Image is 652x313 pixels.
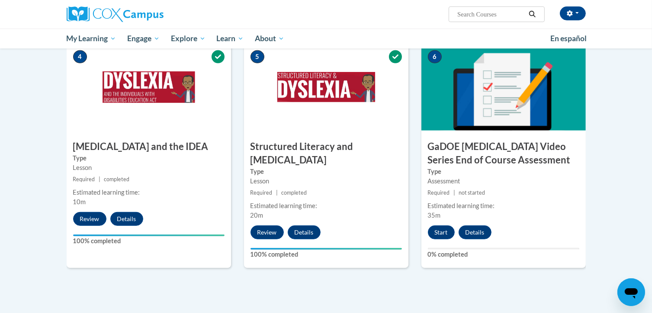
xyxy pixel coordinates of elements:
button: Review [251,225,284,239]
button: Details [110,212,143,226]
button: Review [73,212,106,226]
div: Estimated learning time: [251,201,402,211]
a: Engage [122,29,165,49]
h3: Structured Literacy and [MEDICAL_DATA] [244,140,408,167]
span: completed [281,189,307,196]
span: 35m [428,212,441,219]
label: Type [251,167,402,176]
a: My Learning [61,29,122,49]
span: Engage [127,33,160,44]
a: About [249,29,290,49]
span: Required [251,189,273,196]
span: Required [428,189,450,196]
div: Your progress [73,235,225,236]
img: Cox Campus [67,7,164,22]
img: Course Image [67,44,231,130]
button: Start [428,225,455,239]
a: Learn [211,29,249,49]
span: not started [459,189,485,196]
h3: [MEDICAL_DATA] and the IDEA [67,140,231,153]
div: Main menu [54,29,599,49]
div: Your progress [251,248,402,250]
span: Explore [171,33,206,44]
span: Required [73,176,95,183]
span: About [255,33,284,44]
label: 100% completed [73,236,225,246]
a: En español [545,29,592,48]
span: completed [104,176,129,183]
span: My Learning [66,33,116,44]
div: Lesson [251,176,402,186]
img: Course Image [244,44,408,130]
h3: GaDOE [MEDICAL_DATA] Video Series End of Course Assessment [421,140,586,167]
input: Search Courses [456,9,526,20]
span: En español [550,34,587,43]
button: Account Settings [560,7,586,20]
span: | [276,189,278,196]
span: Learn [216,33,244,44]
span: 5 [251,50,264,63]
label: Type [73,153,225,163]
a: Explore [165,29,211,49]
div: Lesson [73,163,225,173]
span: | [99,176,100,183]
span: 6 [428,50,442,63]
span: | [453,189,455,196]
div: Estimated learning time: [73,188,225,197]
button: Details [288,225,321,239]
div: Estimated learning time: [428,201,579,211]
div: Assessment [428,176,579,186]
a: Cox Campus [67,7,231,22]
label: 0% completed [428,250,579,259]
label: Type [428,167,579,176]
span: 20m [251,212,263,219]
button: Search [526,9,539,20]
label: 100% completed [251,250,402,259]
img: Course Image [421,44,586,130]
iframe: Button to launch messaging window [617,278,645,306]
button: Details [459,225,491,239]
span: 10m [73,198,86,205]
span: 4 [73,50,87,63]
